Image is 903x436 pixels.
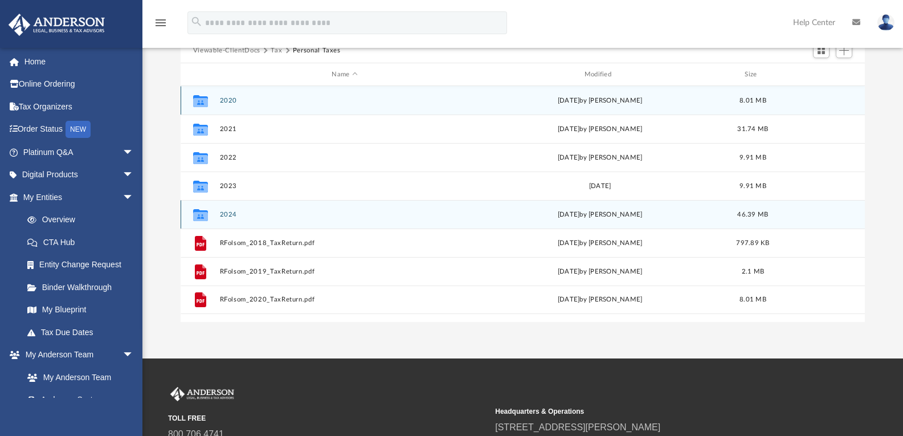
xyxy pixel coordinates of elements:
button: 2024 [219,211,469,218]
a: Overview [16,209,151,231]
span: arrow_drop_down [122,186,145,209]
span: 797.89 KB [736,240,769,246]
div: Modified [475,70,725,80]
a: My Anderson Teamarrow_drop_down [8,344,145,366]
small: Headquarters & Operations [495,406,814,417]
span: 9.91 MB [739,154,766,161]
a: Entity Change Request [16,254,151,276]
div: NEW [66,121,91,138]
img: Anderson Advisors Platinum Portal [168,387,236,402]
a: Online Ordering [8,73,151,96]
a: CTA Hub [16,231,151,254]
span: 46.39 MB [737,211,768,218]
a: Home [8,50,151,73]
button: Switch to Grid View [813,43,830,59]
div: [DATE] by [PERSON_NAME] [475,153,725,163]
div: [DATE] by [PERSON_NAME] [475,210,725,220]
button: Tax [271,46,282,56]
span: arrow_drop_down [122,141,145,164]
div: grid [181,86,865,322]
button: RFolsom_2020_TaxReturn.pdf [219,296,469,303]
div: [DATE] by [PERSON_NAME] [475,238,725,248]
a: Tax Due Dates [16,321,151,344]
button: 2021 [219,125,469,133]
a: My Anderson Team [16,366,140,389]
a: Order StatusNEW [8,118,151,141]
button: 2020 [219,97,469,104]
img: Anderson Advisors Platinum Portal [5,14,108,36]
button: Viewable-ClientDocs [193,46,260,56]
div: Size [730,70,775,80]
button: RFolsom_2018_TaxReturn.pdf [219,239,469,247]
div: [DATE] by [PERSON_NAME] [475,96,725,106]
span: 2.1 MB [741,268,764,275]
span: 8.01 MB [739,97,766,104]
button: 2023 [219,182,469,190]
i: search [190,15,203,28]
div: [DATE] by [PERSON_NAME] [475,267,725,277]
a: My Entitiesarrow_drop_down [8,186,151,209]
i: menu [154,16,167,30]
a: Platinum Q&Aarrow_drop_down [8,141,151,164]
a: Digital Productsarrow_drop_down [8,164,151,186]
button: RFolsom_2019_TaxReturn.pdf [219,268,469,275]
a: [STREET_ADDRESS][PERSON_NAME] [495,422,660,432]
button: Personal Taxes [293,46,341,56]
a: My Blueprint [16,299,145,321]
a: Binder Walkthrough [16,276,151,299]
button: Add [836,43,853,59]
img: User Pic [877,14,894,31]
div: [DATE] by [PERSON_NAME] [475,124,725,135]
a: Anderson System [16,389,145,411]
div: id [186,70,214,80]
span: arrow_drop_down [122,164,145,187]
div: [DATE] [475,181,725,191]
small: TOLL FREE [168,413,487,423]
span: arrow_drop_down [122,344,145,367]
a: menu [154,22,167,30]
div: id [781,70,860,80]
span: 8.01 MB [739,296,766,303]
div: Name [219,70,469,80]
div: [DATE] by [PERSON_NAME] [475,295,725,305]
span: 9.91 MB [739,183,766,189]
span: 31.74 MB [737,126,768,132]
a: Tax Organizers [8,95,151,118]
button: 2022 [219,154,469,161]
